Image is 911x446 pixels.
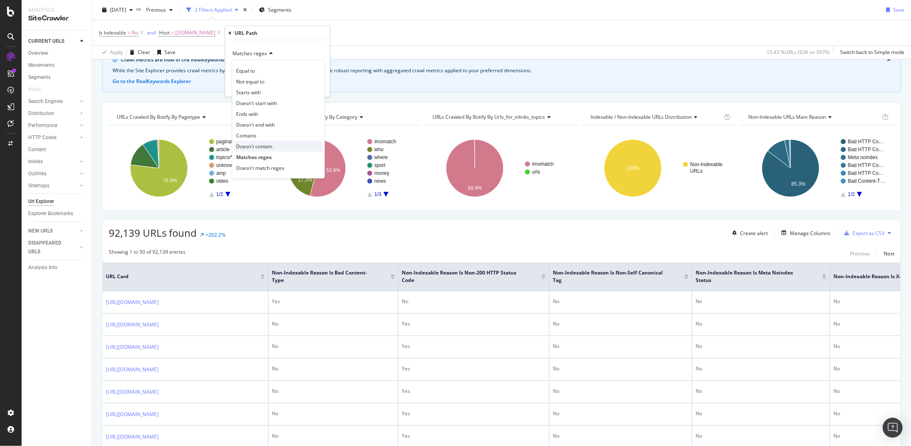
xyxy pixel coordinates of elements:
[326,167,340,173] text: 53.9%
[402,387,546,395] div: Yes
[127,46,150,59] button: Clear
[402,298,546,305] div: No
[236,142,272,149] span: Doesn't contain
[791,181,806,187] text: 85.3%
[28,97,78,106] a: Search Engines
[109,132,261,204] svg: A chart.
[99,46,123,59] button: Apply
[272,298,395,305] div: Yes
[216,154,233,160] text: topics/*
[553,432,689,440] div: No
[236,67,255,74] span: Equal to
[553,410,689,417] div: No
[402,410,546,417] div: Yes
[553,269,672,284] span: Non-Indexable Reason is Non-Self Canonical Tag
[591,113,692,120] span: Indexable / Non-Indexable URLs distribution
[205,231,225,238] div: +202.2%
[740,132,893,204] svg: A chart.
[216,147,230,152] text: article
[553,298,689,305] div: No
[374,162,386,168] text: sport
[837,46,904,59] button: Switch back to Simple mode
[109,248,186,258] div: Showing 1 to 50 of 92,139 entries
[28,49,48,58] div: Overview
[28,169,78,178] a: Outlinks
[840,49,904,56] div: Switch back to Simple mode
[696,410,826,417] div: No
[159,29,170,36] span: Host
[136,5,143,12] span: vs
[115,110,255,124] h4: URLs Crawled By Botify By pagetype
[28,97,63,106] div: Search Engines
[885,54,893,65] button: close banner
[374,154,388,160] text: where
[696,298,826,305] div: No
[848,178,885,184] text: Bad Content-T…
[28,85,41,94] div: Visits
[229,82,255,90] button: Cancel
[132,27,138,39] span: No
[532,161,554,167] text: #nomatch
[748,113,826,120] span: Non-Indexable URLs Main Reason
[883,418,903,438] div: Open Intercom Messenger
[690,168,703,174] text: URLs
[747,110,880,124] h4: Non-Indexable URLs Main Reason
[28,145,86,154] a: Content
[236,88,261,96] span: Starts with
[28,85,49,94] a: Visits
[402,343,546,350] div: Yes
[106,388,159,396] a: [URL][DOMAIN_NAME]
[171,29,174,36] span: =
[28,239,78,256] a: DISAPPEARED URLS
[740,230,768,237] div: Create alert
[402,365,546,372] div: Yes
[216,170,226,176] text: amp
[112,78,191,85] button: Go to the RealKeywords Explorer
[106,273,259,280] span: URL Card
[222,28,256,38] button: Add Filter
[553,387,689,395] div: No
[583,132,735,204] div: A chart.
[848,147,884,152] text: Bad HTTP Co…
[374,178,386,184] text: news
[374,139,396,145] text: #nomatch
[28,157,78,166] a: Inlinks
[696,365,826,372] div: No
[216,191,223,197] text: 1/2
[553,365,689,372] div: No
[267,132,420,204] svg: A chart.
[236,153,272,160] span: Matches regex
[425,132,577,204] div: A chart.
[275,113,358,120] span: URLs Crawled By Botify By category
[374,147,383,152] text: who
[143,6,166,13] span: Previous
[28,181,78,190] a: Sitemaps
[298,177,312,183] text: 17.3%
[163,178,177,184] text: 76.9%
[28,197,54,206] div: Url Explorer
[432,113,545,120] span: URLs Crawled By Botify By urls_for_inlinks_topics
[850,250,870,257] div: Previous
[28,37,78,46] a: CURRENT URLS
[127,29,130,36] span: =
[183,3,242,17] button: 2 Filters Applied
[28,209,73,218] div: Explorer Bookmarks
[106,410,159,419] a: [URL][DOMAIN_NAME]
[28,109,54,118] div: Distribution
[106,365,159,374] a: [URL][DOMAIN_NAME]
[272,320,395,328] div: No
[147,29,156,36] div: and
[234,29,257,37] div: URL Path
[236,164,284,171] span: Doesn't match regex
[242,6,249,14] div: times
[28,121,78,130] a: Performance
[28,227,53,235] div: NEW URLS
[28,263,57,272] div: Analysis Info
[99,29,126,36] span: Is Indexable
[272,387,395,395] div: No
[626,165,639,171] text: 100%
[28,157,43,166] div: Inlinks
